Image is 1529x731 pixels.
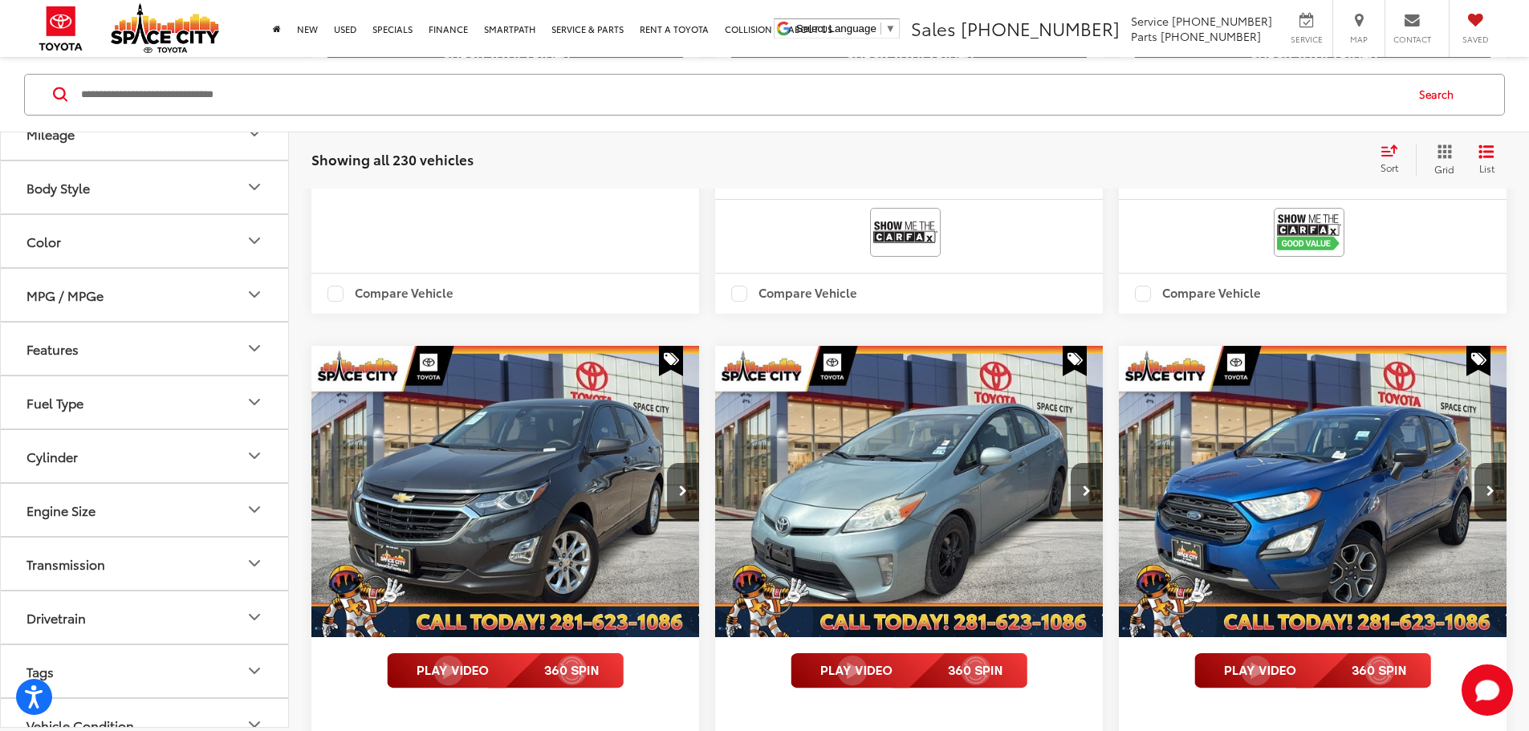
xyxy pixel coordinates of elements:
div: Drivetrain [26,609,86,624]
div: Fuel Type [245,392,264,412]
div: Drivetrain [245,607,264,627]
span: Special [1466,346,1490,376]
div: Mileage [26,125,75,140]
div: Transmission [26,555,105,571]
button: FeaturesFeatures [1,322,290,374]
span: [PHONE_NUMBER] [1161,28,1261,44]
button: Select sort value [1372,143,1416,175]
div: Features [26,340,79,355]
img: View CARFAX report [873,211,937,254]
a: 2020 Chevrolet Equinox LS2020 Chevrolet Equinox LS2020 Chevrolet Equinox LS2020 Chevrolet Equinox LS [311,346,701,637]
button: TransmissionTransmission [1,537,290,589]
button: Next image [1474,463,1507,519]
label: Compare Vehicle [1135,286,1261,302]
div: Fuel Type [26,394,83,409]
div: Body Style [26,179,90,194]
button: Next image [1071,463,1103,519]
img: Space City Toyota [111,3,219,53]
div: 2020 Chevrolet Equinox LS 0 [311,346,701,637]
button: MPG / MPGeMPG / MPGe [1,268,290,320]
button: ColorColor [1,214,290,266]
button: Next image [667,463,699,519]
span: Contact [1393,34,1431,45]
span: Service [1131,13,1169,29]
img: 2019 Ford Ecosport S [1118,346,1508,639]
input: Search by Make, Model, or Keyword [79,75,1404,113]
button: DrivetrainDrivetrain [1,591,290,643]
div: Color [26,233,61,248]
button: List View [1466,143,1507,175]
span: Grid [1434,161,1454,175]
span: Saved [1458,34,1493,45]
span: Map [1341,34,1377,45]
div: Tags [245,661,264,680]
div: Color [245,231,264,250]
span: Sort [1381,160,1398,174]
span: Service [1288,34,1324,45]
button: Toggle Chat Window [1462,664,1513,716]
label: Compare Vehicle [731,286,857,302]
div: MPG / MPGe [245,285,264,304]
div: Mileage [245,124,264,143]
div: Body Style [245,177,264,197]
span: Special [1063,346,1087,376]
span: Sales [911,15,956,41]
span: [PHONE_NUMBER] [1172,13,1272,29]
button: Engine SizeEngine Size [1,483,290,535]
a: 2019 Ford Ecosport S2019 Ford Ecosport S2019 Ford Ecosport S2019 Ford Ecosport S [1118,346,1508,637]
span: [PHONE_NUMBER] [961,15,1120,41]
div: Engine Size [245,500,264,519]
label: Compare Vehicle [327,286,453,302]
img: 2020 Chevrolet Equinox LS [311,346,701,639]
button: TagsTags [1,644,290,696]
div: 2019 Ford Ecosport S 0 [1118,346,1508,637]
div: Cylinder [245,446,264,465]
img: full motion video [1194,653,1431,688]
img: full motion video [387,653,624,688]
svg: Start Chat [1462,664,1513,716]
div: Engine Size [26,502,96,517]
span: Showing all 230 vehicles [311,148,474,168]
span: Select Language [796,22,876,35]
div: Features [245,339,264,358]
img: 2015 Toyota PRIUS Two [714,346,1104,639]
div: MPG / MPGe [26,286,104,302]
img: full motion video [791,653,1027,688]
div: Cylinder [26,448,78,463]
button: Fuel TypeFuel Type [1,376,290,428]
img: View CARFAX report [1277,211,1341,254]
a: Select Language​ [796,22,896,35]
button: Search [1404,74,1477,114]
div: 2015 Toyota PRIUS Two 0 [714,346,1104,637]
span: ▼ [885,22,896,35]
button: CylinderCylinder [1,429,290,481]
button: Body StyleBody Style [1,160,290,213]
div: Transmission [245,554,264,573]
span: Special [659,346,683,376]
button: Grid View [1416,143,1466,175]
span: List [1478,160,1494,174]
button: MileageMileage [1,107,290,159]
a: 2015 Toyota PRIUS Two2015 Toyota PRIUS Two2015 Toyota PRIUS Two2015 Toyota PRIUS Two [714,346,1104,637]
span: Parts [1131,28,1157,44]
div: Tags [26,663,54,678]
